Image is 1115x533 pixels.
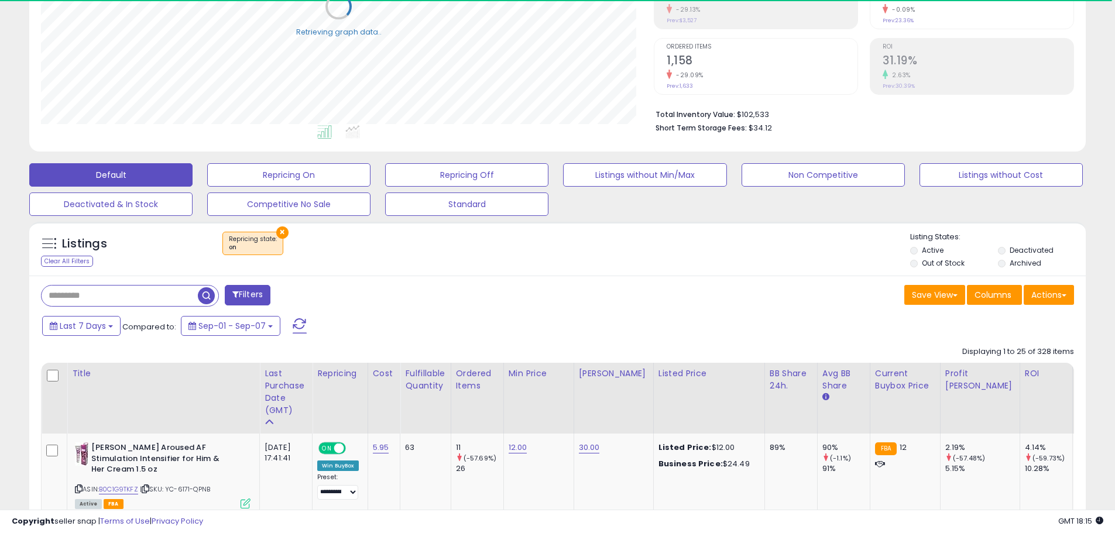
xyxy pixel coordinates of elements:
[385,163,548,187] button: Repricing Off
[920,163,1083,187] button: Listings without Cost
[922,245,944,255] label: Active
[742,163,905,187] button: Non Competitive
[888,5,915,14] small: -0.09%
[658,459,756,469] div: $24.49
[456,442,503,453] div: 11
[975,289,1011,301] span: Columns
[579,442,600,453] a: 30.00
[75,499,102,509] span: All listings currently available for purchase on Amazon
[317,473,359,500] div: Preset:
[229,243,277,252] div: on
[667,17,697,24] small: Prev: $3,527
[875,367,935,392] div: Current Buybox Price
[672,5,701,14] small: -29.13%
[509,367,569,380] div: Min Price
[658,442,756,453] div: $12.00
[509,442,527,453] a: 12.00
[967,285,1022,305] button: Columns
[317,367,363,380] div: Repricing
[883,82,915,90] small: Prev: 30.39%
[41,256,93,267] div: Clear All Filters
[29,192,193,216] button: Deactivated & In Stock
[75,442,88,466] img: 41FxxQuZfUL._SL40_.jpg
[456,463,503,474] div: 26
[667,54,857,70] h2: 1,158
[75,442,251,507] div: ASIN:
[405,442,441,453] div: 63
[62,236,107,252] h5: Listings
[667,44,857,50] span: Ordered Items
[658,458,723,469] b: Business Price:
[373,442,389,453] a: 5.95
[904,285,965,305] button: Save View
[1058,515,1103,527] span: 2025-09-17 18:15 GMT
[72,367,255,380] div: Title
[60,320,106,332] span: Last 7 Days
[656,109,735,119] b: Total Inventory Value:
[317,460,359,471] div: Win BuyBox
[122,321,176,332] span: Compared to:
[152,515,203,527] a: Privacy Policy
[888,71,911,80] small: 2.63%
[276,226,289,239] button: ×
[770,442,808,453] div: 89%
[225,285,270,305] button: Filters
[822,367,865,392] div: Avg BB Share
[749,122,772,133] span: $34.12
[953,453,985,463] small: (-57.48%)
[883,17,914,24] small: Prev: 23.36%
[883,54,1073,70] h2: 31.19%
[42,316,121,336] button: Last 7 Days
[12,516,203,527] div: seller snap | |
[822,442,870,453] div: 90%
[822,392,829,403] small: Avg BB Share.
[344,443,363,453] span: OFF
[91,442,234,478] b: [PERSON_NAME] Aroused AF Stimulation Intensifier for Him & Her Cream 1.5 oz
[104,499,123,509] span: FBA
[464,453,496,463] small: (-57.69%)
[99,484,138,494] a: B0C1G9TKFZ
[140,484,210,494] span: | SKU: YC-6171-QPNB
[296,26,382,37] div: Retrieving graph data..
[883,44,1073,50] span: ROI
[910,232,1086,243] p: Listing States:
[830,453,851,463] small: (-1.1%)
[579,367,649,380] div: [PERSON_NAME]
[229,235,277,252] span: Repricing state :
[945,463,1020,474] div: 5.15%
[1010,245,1054,255] label: Deactivated
[373,367,396,380] div: Cost
[945,442,1020,453] div: 2.19%
[962,346,1074,357] div: Displaying 1 to 25 of 328 items
[900,442,907,453] span: 12
[563,163,726,187] button: Listings without Min/Max
[385,192,548,216] button: Standard
[320,443,334,453] span: ON
[658,442,712,453] b: Listed Price:
[100,515,150,527] a: Terms of Use
[1010,258,1041,268] label: Archived
[405,367,445,392] div: Fulfillable Quantity
[656,123,747,133] b: Short Term Storage Fees:
[1025,367,1068,380] div: ROI
[822,463,870,474] div: 91%
[207,192,370,216] button: Competitive No Sale
[1025,442,1072,453] div: 4.14%
[12,515,54,527] strong: Copyright
[456,367,499,392] div: Ordered Items
[922,258,965,268] label: Out of Stock
[945,367,1015,392] div: Profit [PERSON_NAME]
[207,163,370,187] button: Repricing On
[29,163,193,187] button: Default
[658,367,760,380] div: Listed Price
[1025,463,1072,474] div: 10.28%
[656,106,1065,121] li: $102,533
[265,367,307,417] div: Last Purchase Date (GMT)
[770,367,812,392] div: BB Share 24h.
[1024,285,1074,305] button: Actions
[875,442,897,455] small: FBA
[181,316,280,336] button: Sep-01 - Sep-07
[265,442,303,463] div: [DATE] 17:41:41
[1032,453,1065,463] small: (-59.73%)
[667,82,693,90] small: Prev: 1,633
